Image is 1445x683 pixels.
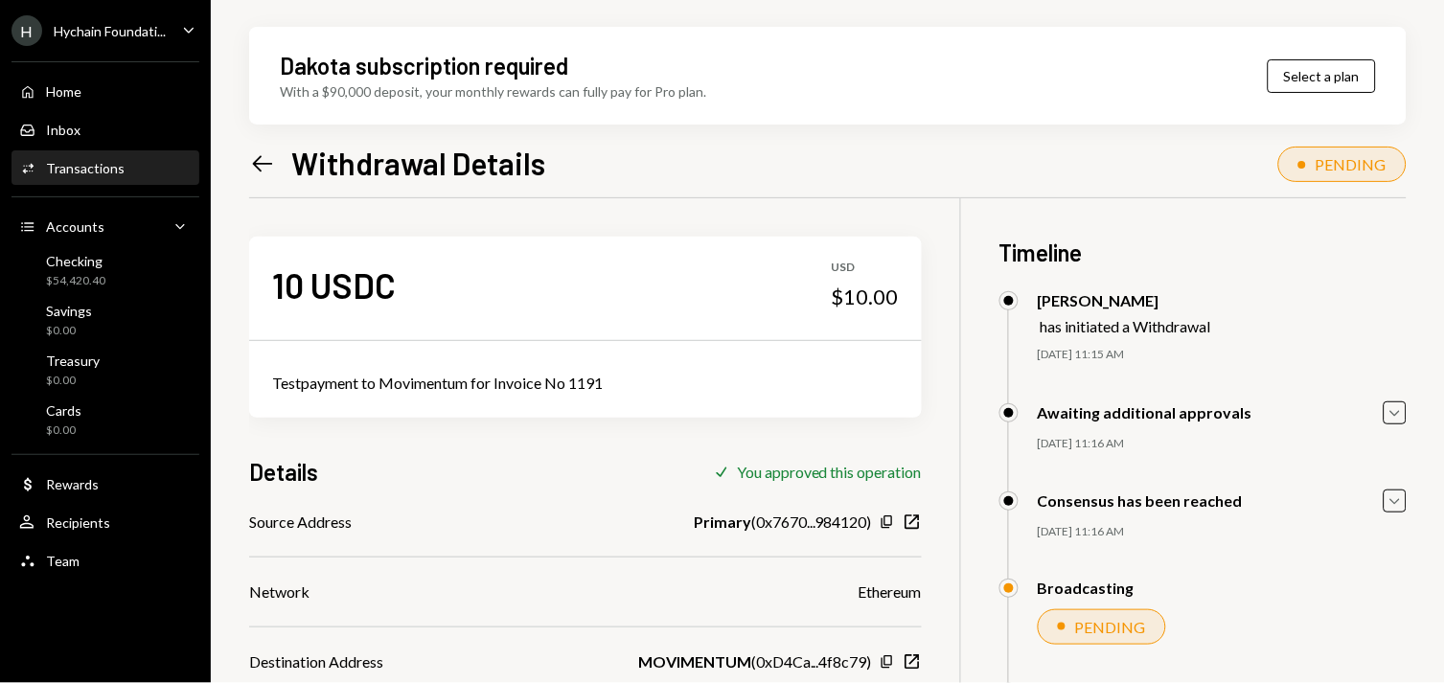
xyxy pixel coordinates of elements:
div: Network [249,581,310,603]
b: MOVIMENTUM [638,650,751,673]
div: USD [832,260,899,276]
a: Checking$54,420.40 [11,247,199,293]
h3: Timeline [999,237,1407,268]
button: Select a plan [1268,59,1376,93]
div: $54,420.40 [46,273,105,289]
div: Transactions [46,160,125,176]
div: Savings [46,303,92,319]
a: Savings$0.00 [11,297,199,343]
div: 10 USDC [272,263,396,307]
div: Consensus has been reached [1038,491,1243,510]
a: Inbox [11,112,199,147]
div: $0.00 [46,422,81,439]
a: Home [11,74,199,108]
h1: Withdrawal Details [291,144,545,182]
div: Accounts [46,218,104,235]
div: has initiated a Withdrawal [1041,317,1211,335]
div: Cards [46,402,81,419]
a: Recipients [11,505,199,539]
div: ( 0x7670...984120 ) [694,511,872,534]
div: You approved this operation [737,463,922,481]
div: Home [46,83,81,100]
div: Broadcasting [1038,579,1135,597]
div: Checking [46,253,105,269]
div: Rewards [46,476,99,492]
div: PENDING [1075,618,1146,636]
a: Accounts [11,209,199,243]
div: Hychain Foundati... [54,23,166,39]
div: $0.00 [46,373,100,389]
div: With a $90,000 deposit, your monthly rewards can fully pay for Pro plan. [280,81,706,102]
div: Inbox [46,122,80,138]
div: $0.00 [46,323,92,339]
div: [DATE] 11:16 AM [1038,436,1407,452]
b: Primary [694,511,751,534]
a: Rewards [11,467,199,501]
div: H [11,15,42,46]
a: Cards$0.00 [11,397,199,443]
div: Treasury [46,353,100,369]
a: Team [11,543,199,578]
div: Ethereum [859,581,922,603]
div: Recipients [46,514,110,531]
div: [PERSON_NAME] [1038,291,1211,309]
div: Destination Address [249,650,383,673]
div: Team [46,553,80,569]
a: Transactions [11,150,199,185]
div: Awaiting additional approvals [1038,403,1252,421]
div: ( 0xD4Ca...4f8c79 ) [638,650,872,673]
div: Source Address [249,511,352,534]
div: [DATE] 11:16 AM [1038,524,1407,540]
h3: Details [249,456,318,488]
a: Treasury$0.00 [11,347,199,393]
div: $10.00 [832,284,899,310]
div: Testpayment to Movimentum for Invoice No 1191 [272,372,899,395]
div: [DATE] 11:15 AM [1038,347,1407,363]
div: PENDING [1316,155,1387,173]
div: Dakota subscription required [280,50,568,81]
